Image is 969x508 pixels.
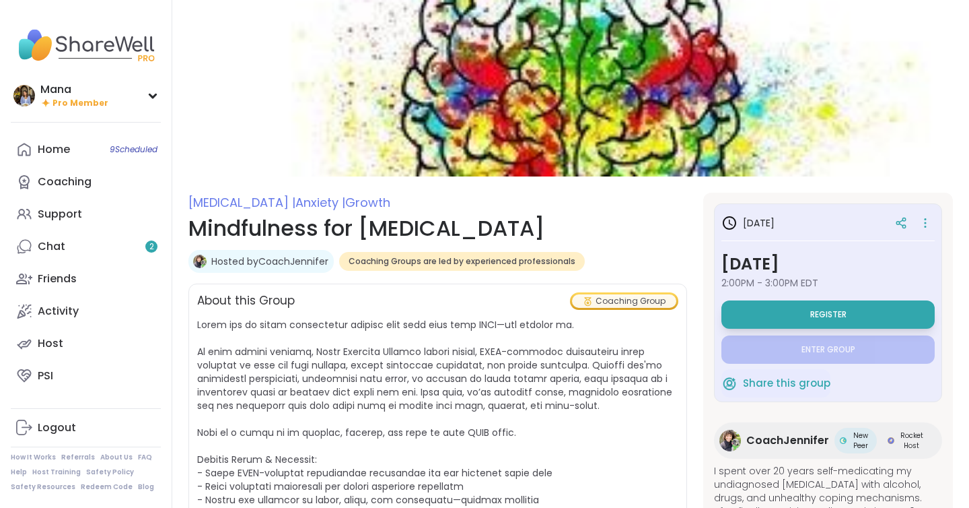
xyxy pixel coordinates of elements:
span: Coaching Groups are led by experienced professionals [349,256,575,267]
img: Mana [13,85,35,106]
div: Coaching [38,174,92,189]
div: Home [38,142,70,157]
a: Blog [138,482,154,492]
a: Support [11,198,161,230]
a: Host Training [32,468,81,477]
span: 2:00PM - 3:00PM EDT [721,276,935,290]
a: Safety Policy [86,468,134,477]
a: Safety Resources [11,482,75,492]
span: Share this group [743,376,830,391]
span: Anxiety | [295,194,345,211]
img: New Peer [840,437,847,444]
a: Hosted byCoachJennifer [211,255,328,268]
img: CoachJennifer [193,255,207,268]
h3: [DATE] [721,252,935,276]
h1: Mindfulness for [MEDICAL_DATA] [188,212,687,245]
a: Chat2 [11,230,161,263]
a: Help [11,468,27,477]
a: Host [11,327,161,360]
a: Logout [11,412,161,444]
a: Home9Scheduled [11,133,161,166]
span: Pro Member [52,98,108,109]
div: PSI [38,369,53,383]
img: ShareWell Logomark [721,375,738,391]
div: Logout [38,420,76,435]
span: 2 [149,241,154,253]
a: About Us [100,453,133,462]
a: Redeem Code [81,482,133,492]
div: Support [38,207,82,222]
a: Referrals [61,453,95,462]
div: Chat [38,239,65,254]
div: Coaching Group [572,294,676,308]
span: Register [810,309,847,320]
img: Rocket Host [888,437,894,444]
img: CoachJennifer [719,430,741,451]
span: New Peer [849,431,871,451]
a: Friends [11,263,161,295]
h3: [DATE] [721,215,775,231]
button: Enter group [721,336,935,364]
span: Rocket Host [897,431,926,451]
span: CoachJennifer [746,433,829,449]
span: [MEDICAL_DATA] | [188,194,295,211]
a: Activity [11,295,161,327]
a: FAQ [138,453,152,462]
span: 9 Scheduled [110,144,157,155]
a: CoachJenniferCoachJenniferNew PeerNew PeerRocket HostRocket Host [714,422,942,459]
div: Mana [40,82,108,97]
a: How It Works [11,453,56,462]
img: ShareWell Nav Logo [11,22,161,69]
div: Friends [38,272,77,286]
button: Register [721,300,935,329]
button: Share this group [721,369,830,398]
div: Activity [38,304,79,319]
span: Growth [345,194,390,211]
a: PSI [11,360,161,392]
div: Host [38,336,63,351]
a: Coaching [11,166,161,198]
h2: About this Group [197,292,295,310]
span: Enter group [801,344,855,355]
